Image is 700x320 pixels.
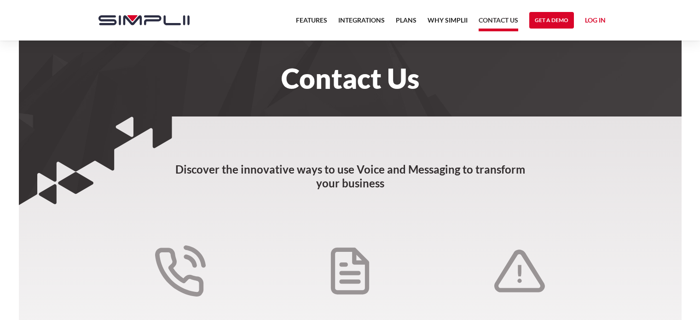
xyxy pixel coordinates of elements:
a: Contact US [479,15,518,31]
a: Get a Demo [529,12,574,29]
a: Why Simplii [428,15,468,31]
a: Integrations [338,15,385,31]
h1: Contact Us [89,68,611,88]
img: Simplii [98,15,190,25]
a: Plans [396,15,417,31]
a: Features [296,15,327,31]
strong: Discover the innovative ways to use Voice and Messaging to transform your business [175,163,525,190]
a: Log in [585,15,606,29]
